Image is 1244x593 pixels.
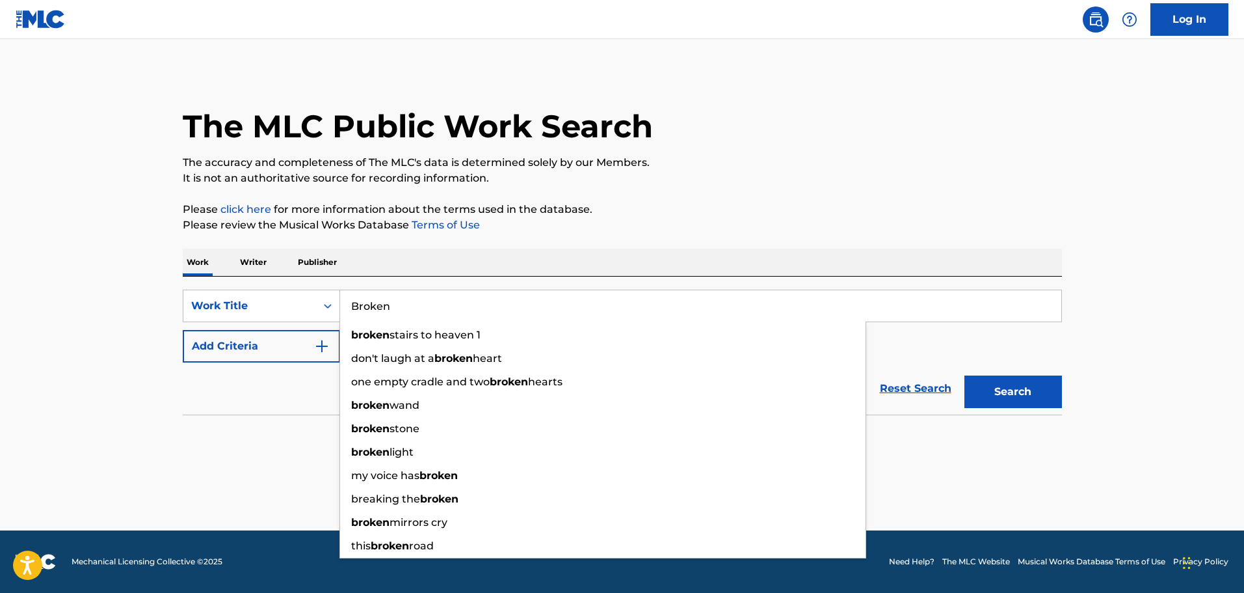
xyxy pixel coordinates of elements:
div: Work Title [191,298,308,314]
span: heart [473,352,502,365]
img: 9d2ae6d4665cec9f34b9.svg [314,338,330,354]
p: Publisher [294,249,341,276]
strong: broken [351,516,390,529]
button: Search [964,376,1062,408]
strong: broken [434,352,473,365]
a: click here [220,203,271,215]
a: Musical Works Database Terms of Use [1018,556,1165,568]
span: breaking the [351,493,420,505]
span: this [351,540,371,552]
a: Reset Search [873,374,958,403]
span: hearts [528,376,562,388]
strong: broken [351,422,390,435]
span: don't laugh at a [351,352,434,365]
p: Writer [236,249,271,276]
form: Search Form [183,290,1062,415]
strong: broken [351,446,390,458]
a: Log In [1150,3,1228,36]
strong: broken [371,540,409,552]
a: Terms of Use [409,219,480,231]
div: Help [1117,7,1143,33]
iframe: Chat Widget [1179,531,1244,593]
div: Drag [1183,544,1191,583]
img: MLC Logo [16,10,66,29]
span: my voice has [351,469,419,482]
strong: broken [351,399,390,411]
img: logo [16,554,56,570]
span: stone [390,422,419,435]
span: wand [390,399,419,411]
strong: broken [490,376,528,388]
a: The MLC Website [942,556,1010,568]
p: Please for more information about the terms used in the database. [183,202,1062,217]
p: It is not an authoritative source for recording information. [183,171,1062,186]
span: mirrors cry [390,516,447,529]
strong: broken [420,493,458,505]
span: road [409,540,434,552]
p: Work [183,249,213,276]
a: Privacy Policy [1173,556,1228,568]
span: stairs to heaven 1 [390,329,481,341]
img: help [1122,12,1137,27]
a: Public Search [1083,7,1109,33]
strong: broken [351,329,390,341]
button: Add Criteria [183,330,340,363]
span: one empty cradle and two [351,376,490,388]
span: Mechanical Licensing Collective © 2025 [72,556,222,568]
p: Please review the Musical Works Database [183,217,1062,233]
strong: broken [419,469,458,482]
img: search [1088,12,1104,27]
p: The accuracy and completeness of The MLC's data is determined solely by our Members. [183,155,1062,171]
h1: The MLC Public Work Search [183,107,653,146]
a: Need Help? [889,556,934,568]
span: light [390,446,414,458]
